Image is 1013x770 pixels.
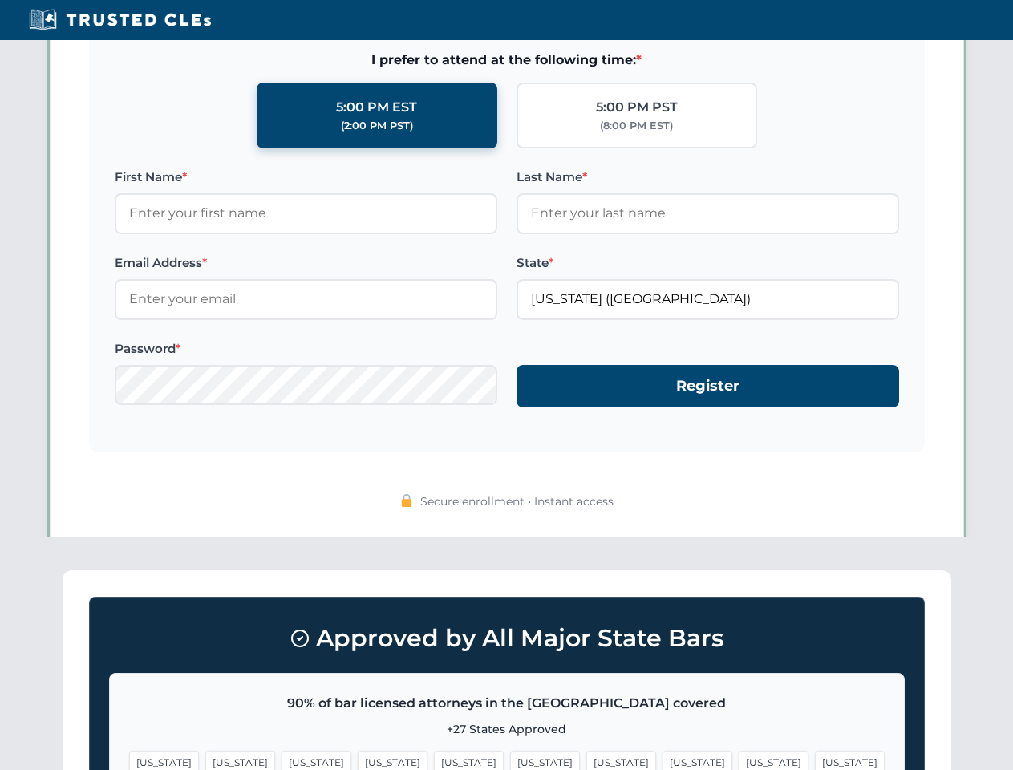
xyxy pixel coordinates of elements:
[115,193,497,233] input: Enter your first name
[109,617,905,660] h3: Approved by All Major State Bars
[115,339,497,359] label: Password
[517,168,899,187] label: Last Name
[400,494,413,507] img: 🔒
[420,492,614,510] span: Secure enrollment • Instant access
[517,365,899,407] button: Register
[115,253,497,273] label: Email Address
[517,253,899,273] label: State
[596,97,678,118] div: 5:00 PM PST
[517,279,899,319] input: Florida (FL)
[115,279,497,319] input: Enter your email
[115,168,497,187] label: First Name
[129,720,885,738] p: +27 States Approved
[517,193,899,233] input: Enter your last name
[129,693,885,714] p: 90% of bar licensed attorneys in the [GEOGRAPHIC_DATA] covered
[336,97,417,118] div: 5:00 PM EST
[115,50,899,71] span: I prefer to attend at the following time:
[600,118,673,134] div: (8:00 PM EST)
[24,8,216,32] img: Trusted CLEs
[341,118,413,134] div: (2:00 PM PST)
